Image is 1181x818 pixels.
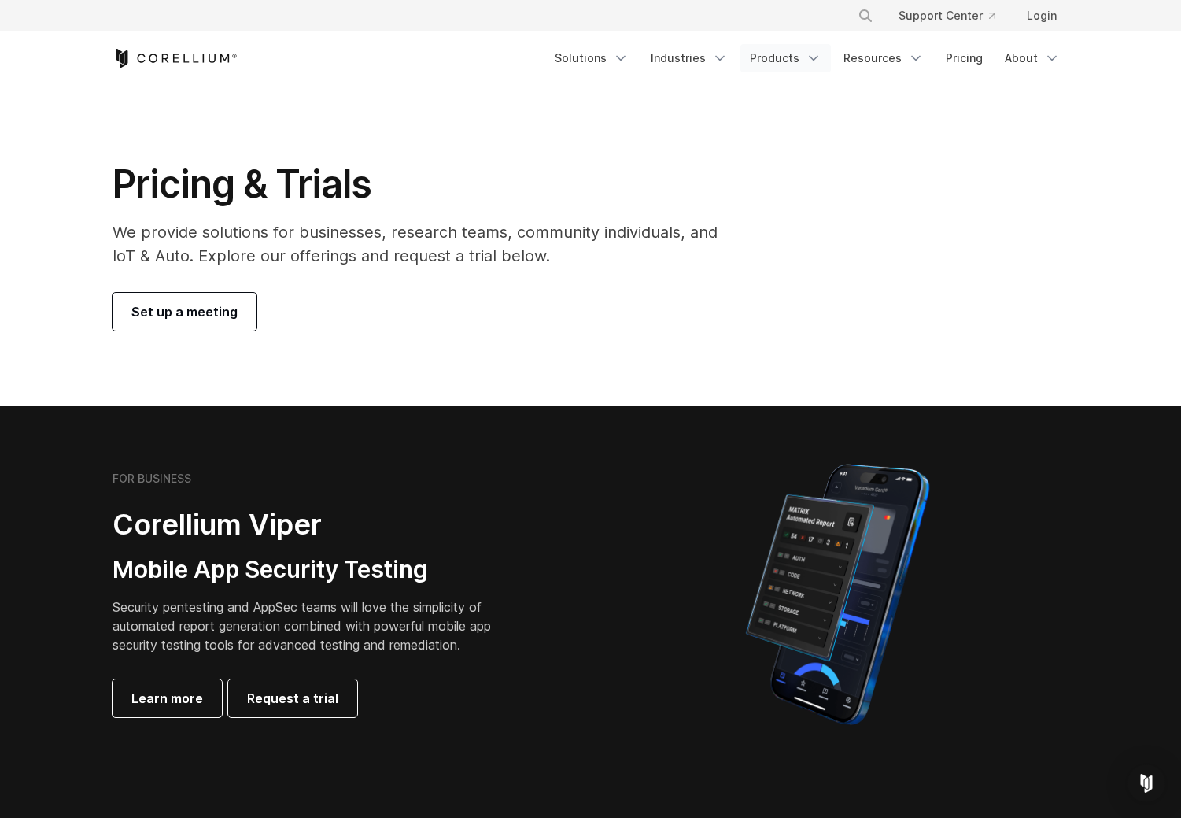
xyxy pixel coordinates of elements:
[228,679,357,717] a: Request a trial
[545,44,638,72] a: Solutions
[834,44,933,72] a: Resources
[113,679,222,717] a: Learn more
[1014,2,1069,30] a: Login
[995,44,1069,72] a: About
[545,44,1069,72] div: Navigation Menu
[113,472,191,486] h6: FOR BUSINESS
[113,49,238,68] a: Corellium Home
[851,2,880,30] button: Search
[131,302,238,321] span: Set up a meeting
[113,555,515,585] h3: Mobile App Security Testing
[131,689,203,708] span: Learn more
[719,457,956,732] img: Corellium MATRIX automated report on iPhone showing app vulnerability test results across securit...
[113,507,515,542] h2: Corellium Viper
[886,2,1008,30] a: Support Center
[740,44,831,72] a: Products
[936,44,992,72] a: Pricing
[247,689,338,708] span: Request a trial
[1127,764,1165,802] div: Open Intercom Messenger
[641,44,737,72] a: Industries
[839,2,1069,30] div: Navigation Menu
[113,598,515,654] p: Security pentesting and AppSec teams will love the simplicity of automated report generation comb...
[113,161,740,208] h1: Pricing & Trials
[113,293,256,331] a: Set up a meeting
[113,220,740,268] p: We provide solutions for businesses, research teams, community individuals, and IoT & Auto. Explo...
